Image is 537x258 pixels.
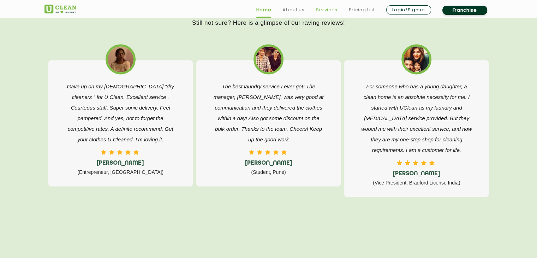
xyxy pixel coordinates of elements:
[64,167,177,177] p: (Entrepreneur, [GEOGRAPHIC_DATA])
[404,46,429,72] img: affordable dry cleaning
[256,46,281,72] img: best dry cleaning near me
[108,46,133,72] img: best laundry nearme
[212,81,325,145] p: The best laundry service I ever got! The manager, [PERSON_NAME], was very good at communication a...
[442,6,487,15] a: Franchise
[212,160,325,167] h5: [PERSON_NAME]
[360,171,473,177] h5: [PERSON_NAME]
[349,6,375,14] a: Pricing List
[44,5,76,13] img: UClean Laundry and Dry Cleaning
[44,7,493,28] p: UClean is the highest rated and most searched Laundry and [MEDICAL_DATA] brand in [GEOGRAPHIC_DAT...
[256,6,272,14] a: Home
[360,177,473,188] p: (Vice President, Bradford License India)
[316,6,337,14] a: Services
[360,81,473,156] p: For someone who has a young daughter, a clean home is an absolute necessity for me. I started wit...
[64,160,177,167] h5: [PERSON_NAME]
[64,81,177,145] p: Gave up on my [DEMOGRAPHIC_DATA] “dry cleaners “ for U Clean. Excellent service , Courteous staff...
[386,5,431,14] a: Login/Signup
[282,6,304,14] a: About us
[212,167,325,177] p: (Student, Pune)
